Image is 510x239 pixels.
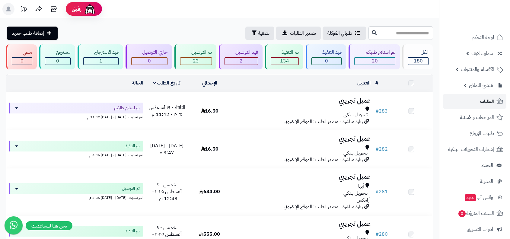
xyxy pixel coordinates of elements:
div: 23 [180,58,211,65]
div: اخر تحديث: [DATE] - [DATE] 6:46 م [9,151,143,158]
span: # [375,145,379,153]
span: زيارة مباشرة - مصدر الطلب: الموقع الإلكتروني [284,156,363,163]
span: الأقسام والمنتجات [461,65,494,74]
h3: عميل تجريبي [233,173,371,180]
span: تم التنفيذ [125,143,140,149]
a: تاريخ الطلب [153,79,181,87]
div: الكل [408,49,429,56]
a: ملغي 0 [5,44,38,69]
a: قيد التوصيل 2 [218,44,264,69]
span: 0 [458,210,466,217]
span: الطلبات [480,97,494,106]
a: تم التوصيل 23 [173,44,217,69]
div: جاري التوصيل [131,49,167,56]
a: # [375,79,378,87]
a: قيد التنفيذ 0 [304,44,347,69]
a: الحالة [132,79,143,87]
div: اخر تحديث: [DATE] - [DATE] 3:36 م [9,194,143,200]
a: #283 [375,107,388,115]
div: 20 [355,58,395,65]
span: تـحـويـل بـنـكـي [343,111,368,118]
span: طلباتي المُوكلة [327,30,352,37]
span: تـحـويـل بـنـكـي [343,190,368,197]
span: المدونة [480,177,493,186]
span: 0 [148,57,151,65]
img: ai-face.png [84,3,96,15]
span: تم التنفيذ [125,228,140,234]
a: وآتس آبجديد [443,190,506,205]
div: 0 [45,58,70,65]
a: العميل [357,79,371,87]
div: تم التوصيل [180,49,212,56]
div: 0 [312,58,341,65]
a: طلبات الإرجاع [443,126,506,141]
a: #281 [375,188,388,195]
div: مسترجع [45,49,70,56]
span: زيارة مباشرة - مصدر الطلب: الموقع الإلكتروني [284,203,363,210]
span: تم التوصيل [122,186,140,192]
div: 134 [271,58,298,65]
a: تصدير الطلبات [276,27,321,40]
span: طلبات الإرجاع [470,129,494,138]
div: 2 [225,58,258,65]
div: 1 [84,58,118,65]
span: تم استلام طلبكم [114,105,140,111]
h3: عميل تجريبي [233,220,371,227]
span: الخميس - ١٤ أغسطس ٢٠٢٥ - 12:48 ص [152,181,182,202]
span: [DATE] - [DATE] 3:47 م [150,142,183,156]
div: 0 [12,58,32,65]
div: قيد التنفيذ [311,49,342,56]
a: إضافة طلب جديد [7,27,58,40]
a: #280 [375,231,388,238]
h3: عميل تجريبي [233,97,371,104]
span: 23 [193,57,199,65]
span: أدوات التسويق [467,225,493,234]
span: تصدير الطلبات [290,30,316,37]
span: 634.00 [199,188,220,195]
span: 1 [99,57,102,65]
span: # [375,188,379,195]
span: أبها [358,183,364,190]
a: لوحة التحكم [443,30,506,45]
a: تحديثات المنصة [16,3,31,17]
a: السلات المتروكة0 [443,206,506,221]
span: 180 [414,57,423,65]
div: ملغي [12,49,32,56]
span: إشعارات التحويلات البنكية [448,145,494,154]
a: أدوات التسويق [443,222,506,237]
div: تم التنفيذ [271,49,299,56]
span: الثلاثاء - ١٩ أغسطس ٢٠٢٥ - 11:42 م [149,104,185,118]
div: تم استلام طلبكم [354,49,395,56]
a: #282 [375,145,388,153]
a: الطلبات [443,94,506,109]
a: تم استلام طلبكم 20 [347,44,401,69]
span: 0 [21,57,24,65]
a: الكل180 [401,44,434,69]
span: 555.00 [199,231,220,238]
a: الإجمالي [202,79,217,87]
span: أرامكس [357,196,371,204]
a: تم التنفيذ 134 [264,44,304,69]
span: لوحة التحكم [472,33,494,42]
div: قيد التوصيل [225,49,258,56]
span: جديد [465,194,476,201]
span: 20 [372,57,378,65]
span: المراجعات والأسئلة [460,113,494,122]
span: زيارة مباشرة - مصدر الطلب: الموقع الإلكتروني [284,118,363,125]
a: المدونة [443,174,506,189]
span: 16.50 [201,107,218,115]
span: مُنشئ النماذج [469,81,493,90]
a: العملاء [443,158,506,173]
span: تـحـويـل بـنـكـي [343,150,368,157]
span: 0 [56,57,59,65]
span: وآتس آب [464,193,493,202]
img: logo-2.png [469,15,504,28]
a: جاري التوصيل 0 [124,44,173,69]
h3: عميل تجريبي [233,135,371,142]
span: العملاء [481,161,493,170]
div: 0 [132,58,167,65]
span: # [375,107,379,115]
button: تصفية [245,27,274,40]
a: قيد الاسترجاع 1 [76,44,124,69]
span: سمارت لايف [471,49,493,58]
